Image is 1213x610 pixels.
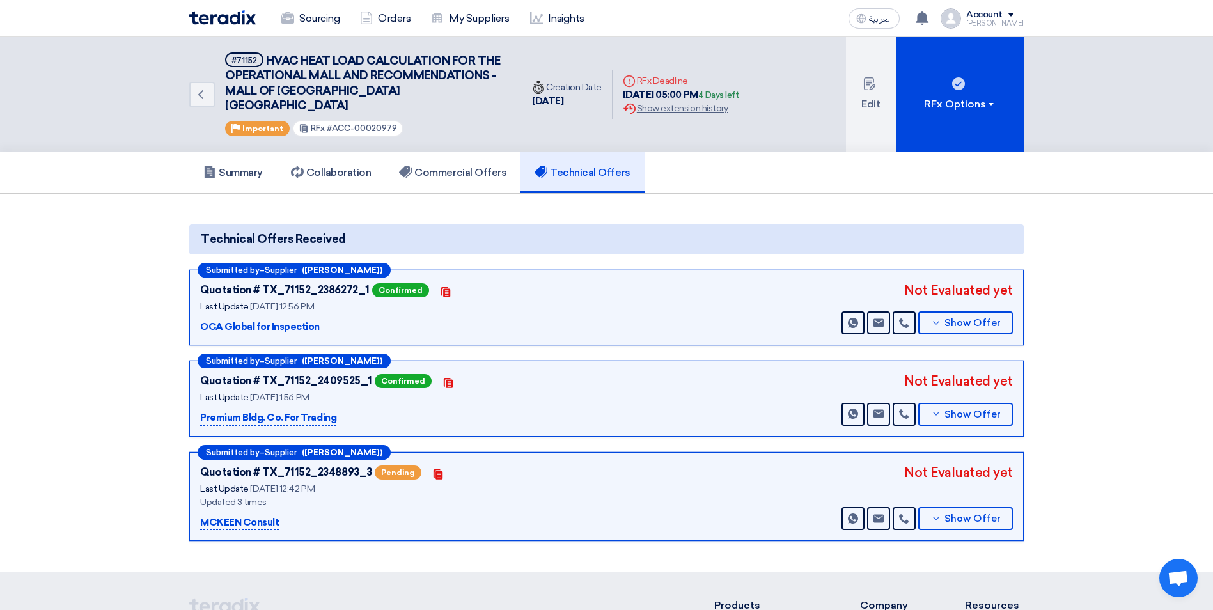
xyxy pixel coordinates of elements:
div: Quotation # TX_71152_2409525_1 [200,373,372,389]
span: #ACC-00020979 [327,123,397,133]
a: Commercial Offers [385,152,520,193]
h5: HVAC HEAT LOAD CALCULATION FOR THE OPERATIONAL MALL AND RECOMMENDATIONS - MALL OF ARABIA JEDDAH [225,52,506,114]
span: [DATE] 1:56 PM [250,392,309,403]
span: Submitted by [206,357,260,365]
div: Creation Date [532,81,602,94]
a: My Suppliers [421,4,519,33]
span: HVAC HEAT LOAD CALCULATION FOR THE OPERATIONAL MALL AND RECOMMENDATIONS - MALL OF [GEOGRAPHIC_DAT... [225,54,500,113]
span: [DATE] 12:42 PM [250,483,315,494]
span: Submitted by [206,448,260,457]
span: Show Offer [944,514,1001,524]
span: Last Update [200,483,249,494]
div: – [198,354,391,368]
span: Show Offer [944,410,1001,419]
span: Confirmed [375,374,432,388]
span: RFx [311,123,325,133]
div: Open chat [1159,559,1198,597]
span: Important [242,124,283,133]
div: 4 Days left [698,89,739,102]
h5: Commercial Offers [399,166,506,179]
span: [DATE] 12:56 PM [250,301,314,312]
h5: Technical Offers [535,166,630,179]
span: Supplier [265,357,297,365]
img: profile_test.png [941,8,961,29]
b: ([PERSON_NAME]) [302,448,382,457]
span: Pending [375,465,421,480]
button: Edit [846,37,896,152]
a: Insights [520,4,595,33]
div: Show extension history [623,102,739,115]
span: Confirmed [372,283,429,297]
a: Sourcing [271,4,350,33]
b: ([PERSON_NAME]) [302,266,382,274]
a: Technical Offers [520,152,644,193]
div: [DATE] [532,94,602,109]
div: RFx Deadline [623,74,739,88]
button: Show Offer [918,403,1013,426]
span: العربية [869,15,892,24]
h5: Collaboration [291,166,372,179]
div: Not Evaluated yet [904,371,1013,391]
div: Updated 3 times [200,496,520,509]
span: Submitted by [206,266,260,274]
div: – [198,263,391,278]
div: [PERSON_NAME] [966,20,1024,27]
button: العربية [849,8,900,29]
div: Not Evaluated yet [904,463,1013,482]
div: Quotation # TX_71152_2348893_3 [200,465,372,480]
span: Show Offer [944,318,1001,328]
p: MCKEEN Consult [200,515,279,531]
span: Supplier [265,266,297,274]
div: [DATE] 05:00 PM [623,88,739,102]
div: Quotation # TX_71152_2386272_1 [200,283,370,298]
button: RFx Options [896,37,1024,152]
span: Last Update [200,301,249,312]
div: Not Evaluated yet [904,281,1013,300]
button: Show Offer [918,507,1013,530]
span: Technical Offers Received [201,231,346,248]
div: Account [966,10,1003,20]
p: Premium Bldg. Co. For Trading [200,411,336,426]
button: Show Offer [918,311,1013,334]
a: Summary [189,152,277,193]
img: Teradix logo [189,10,256,25]
a: Collaboration [277,152,386,193]
div: RFx Options [924,97,996,112]
div: – [198,445,391,460]
h5: Summary [203,166,263,179]
span: Supplier [265,448,297,457]
a: Orders [350,4,421,33]
span: Last Update [200,392,249,403]
b: ([PERSON_NAME]) [302,357,382,365]
div: #71152 [231,56,257,65]
p: OCA Global for Inspection [200,320,320,335]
